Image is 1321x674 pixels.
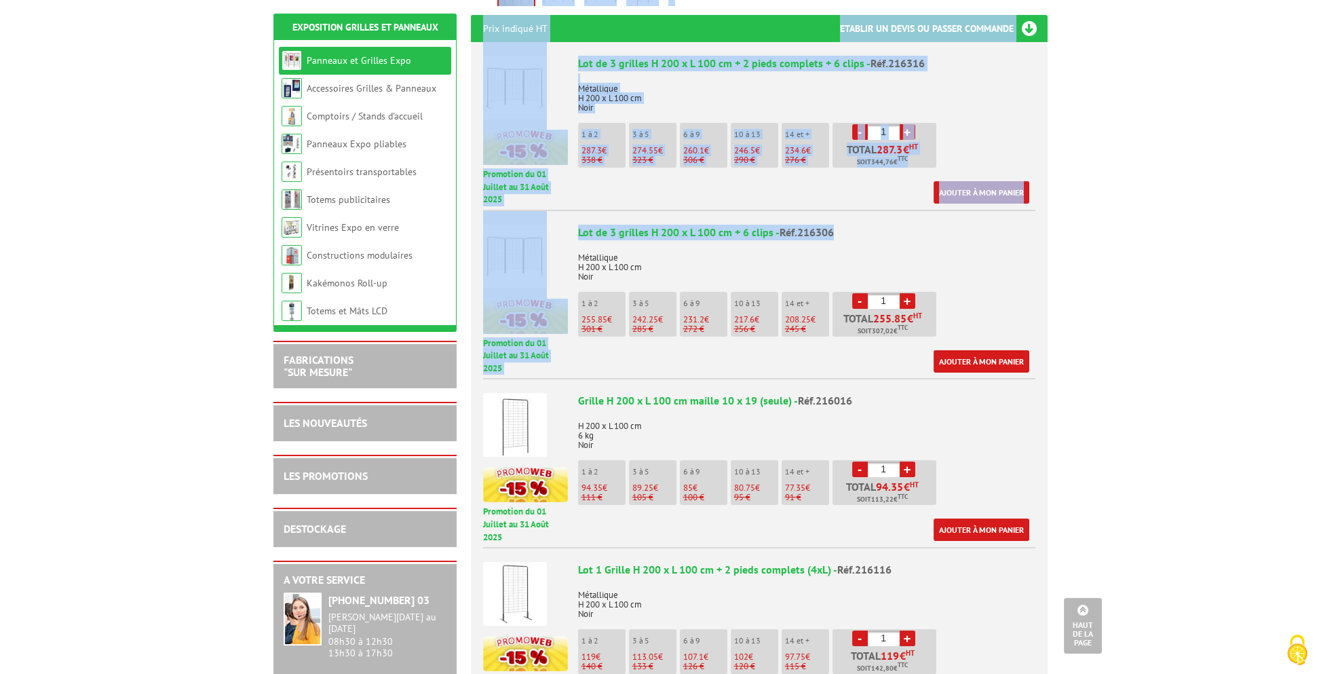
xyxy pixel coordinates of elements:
p: Total [836,313,936,337]
span: 97.75 [785,651,805,662]
a: Vitrines Expo en verre [307,221,399,233]
p: 14 et + [785,130,829,139]
sup: TTC [898,324,908,331]
p: 95 € [734,493,778,502]
span: 119 [581,651,596,662]
span: 274.55 [632,145,658,156]
img: Lot de 3 grilles H 200 x L 100 cm + 2 pieds complets + 6 clips [483,56,547,119]
span: 344,76 [871,157,894,168]
p: 6 à 9 [683,467,727,476]
span: 80.75 [734,482,755,493]
span: 217.6 [734,314,754,325]
sup: HT [909,142,918,151]
p: € [632,652,676,662]
span: 287.3 [581,145,602,156]
p: H 200 x L 100 cm 6 kg Noir [578,412,1035,450]
p: Promotion du 01 Juillet au 31 Août 2025 [483,168,568,206]
a: Totems et Mâts LCD [307,305,387,317]
span: 85 [683,482,693,493]
img: Constructions modulaires [282,245,302,265]
img: promotion [483,130,568,165]
span: Soit € [857,494,908,505]
p: 6 à 9 [683,130,727,139]
a: Comptoirs / Stands d'accueil [307,110,423,122]
a: Exposition Grilles et Panneaux [292,21,438,33]
img: promotion [483,467,568,502]
span: 255.85 [873,313,907,324]
img: widget-service.jpg [284,593,322,645]
p: Total [836,481,936,505]
p: 105 € [632,493,676,502]
p: Total [836,650,936,674]
p: Métallique H 200 x L 100 cm Noir [578,581,1035,619]
span: 260.1 [683,145,704,156]
img: Grille H 200 x L 100 cm maille 10 x 19 (seule) [483,393,547,457]
p: € [683,146,727,155]
span: 142,80 [871,663,894,674]
p: 100 € [683,493,727,502]
span: Réf.216116 [837,563,892,576]
p: 256 € [734,324,778,334]
img: Présentoirs transportables [282,162,302,182]
div: Lot de 3 grilles H 200 x L 100 cm + 6 clips - [578,225,1035,240]
a: Accessoires Grilles & Panneaux [307,82,436,94]
p: Métallique H 200 x L 100 cm Noir [578,244,1035,282]
span: Réf.216316 [870,56,925,70]
p: 1 à 2 [581,130,626,139]
sup: HT [906,648,915,658]
p: € [632,146,676,155]
div: 08h30 à 12h30 13h30 à 17h30 [328,612,446,658]
span: € [907,313,913,324]
p: € [785,652,829,662]
span: 113,22 [871,494,894,505]
p: € [632,315,676,324]
span: 208.25 [785,314,811,325]
p: 3 à 5 [632,299,676,308]
a: Ajouter à mon panier [934,181,1029,204]
p: 10 à 13 [734,467,778,476]
a: Présentoirs transportables [307,166,417,178]
p: 1 à 2 [581,467,626,476]
sup: HT [913,311,922,320]
a: Panneaux et Grilles Expo [307,54,411,67]
a: LES PROMOTIONS [284,469,368,483]
img: Kakémonos Roll-up [282,273,302,293]
span: 246.5 [734,145,755,156]
p: € [734,146,778,155]
div: [PERSON_NAME][DATE] au [DATE] [328,612,446,635]
span: 113.05 [632,651,658,662]
div: Grille H 200 x L 100 cm maille 10 x 19 (seule) - [578,393,1035,409]
p: 14 et + [785,636,829,645]
h3: Etablir un devis ou passer commande [840,15,1048,42]
img: promotion [483,636,568,671]
p: 10 à 13 [734,130,778,139]
sup: HT [910,480,919,489]
span: Soit € [857,663,908,674]
p: € [734,652,778,662]
span: 255.85 [581,314,607,325]
a: FABRICATIONS"Sur Mesure" [284,353,353,379]
div: Lot 1 Grille H 200 x L 100 cm + 2 pieds complets (4xL) - [578,562,1035,578]
a: Haut de la page [1064,598,1102,654]
p: Prix indiqué HT [483,15,548,42]
span: 94.35 [581,482,602,493]
p: 3 à 5 [632,130,676,139]
p: 301 € [581,324,626,334]
a: + [900,631,915,646]
p: € [785,483,829,493]
a: - [852,293,868,309]
span: 102 [734,651,748,662]
p: 306 € [683,155,727,165]
p: 6 à 9 [683,636,727,645]
p: 133 € [632,662,676,671]
p: 91 € [785,493,829,502]
span: Réf.216016 [798,394,852,407]
span: € [904,481,910,492]
span: 234.6 [785,145,806,156]
a: - [852,631,868,646]
strong: [PHONE_NUMBER] 03 [328,593,429,607]
h2: A votre service [284,574,446,586]
p: € [734,315,778,324]
p: € [581,315,626,324]
a: - [852,462,868,477]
